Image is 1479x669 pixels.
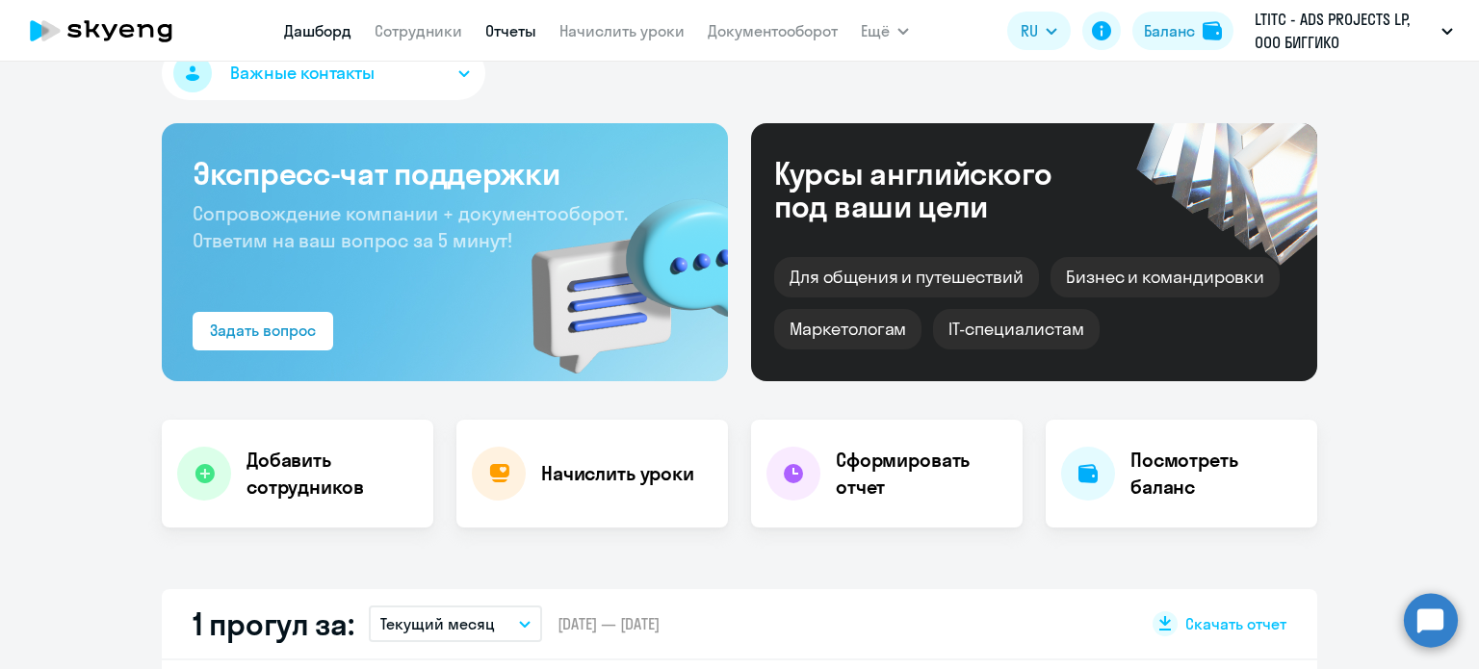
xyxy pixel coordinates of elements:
[1255,8,1434,54] p: LTITC - ADS PROJECTS LP, ООО БИГГИКО
[230,61,375,86] span: Важные контакты
[193,201,628,252] span: Сопровождение компании + документооборот. Ответим на ваш вопрос за 5 минут!
[504,165,728,381] img: bg-img
[1132,12,1233,50] button: Балансbalance
[708,21,838,40] a: Документооборот
[933,309,1099,349] div: IT-специалистам
[1007,12,1071,50] button: RU
[193,154,697,193] h3: Экспресс-чат поддержки
[774,157,1103,222] div: Курсы английского под ваши цели
[210,319,316,342] div: Задать вопрос
[836,447,1007,501] h4: Сформировать отчет
[861,12,909,50] button: Ещё
[369,605,542,642] button: Текущий месяц
[193,605,353,643] h2: 1 прогул за:
[1130,447,1302,501] h4: Посмотреть баланс
[284,21,351,40] a: Дашборд
[485,21,536,40] a: Отчеты
[1144,19,1195,42] div: Баланс
[559,21,685,40] a: Начислить уроки
[1203,21,1222,40] img: balance
[1185,613,1286,634] span: Скачать отчет
[774,309,921,349] div: Маркетологам
[380,612,495,635] p: Текущий месяц
[1021,19,1038,42] span: RU
[1245,8,1463,54] button: LTITC - ADS PROJECTS LP, ООО БИГГИКО
[774,257,1039,297] div: Для общения и путешествий
[541,460,694,487] h4: Начислить уроки
[558,613,660,634] span: [DATE] — [DATE]
[193,312,333,350] button: Задать вопрос
[375,21,462,40] a: Сотрудники
[861,19,890,42] span: Ещё
[1051,257,1280,297] div: Бизнес и командировки
[162,46,485,100] button: Важные контакты
[246,447,418,501] h4: Добавить сотрудников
